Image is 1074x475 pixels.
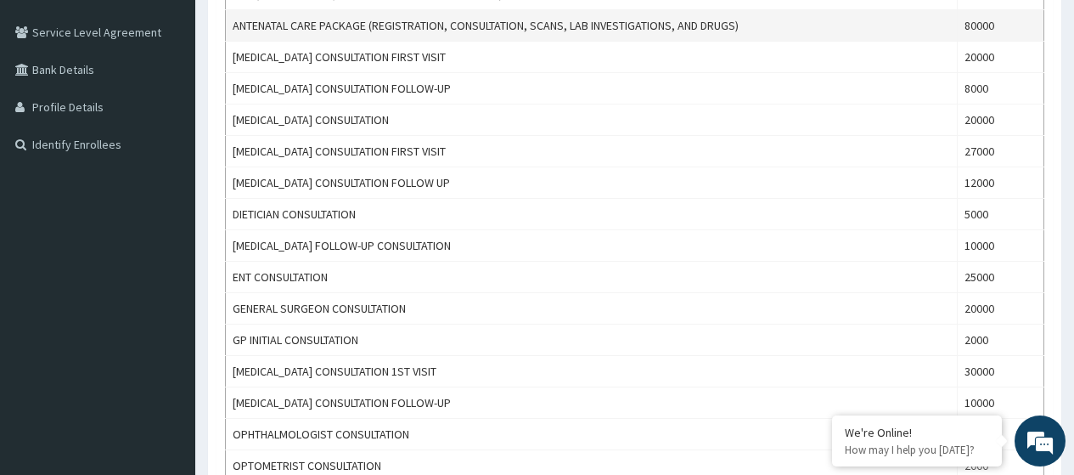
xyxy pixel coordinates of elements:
[226,262,958,293] td: ENT CONSULTATION
[958,105,1044,136] td: 20000
[226,325,958,356] td: GP INITIAL CONSULTATION
[226,293,958,325] td: GENERAL SURGEON CONSULTATION
[226,10,958,42] td: ANTENATAL CARE PACKAGE (REGISTRATION, CONSULTATION, SCANS, LAB INVESTIGATIONS, AND DRUGS)
[8,304,323,364] textarea: Type your message and hit 'Enter'
[958,356,1044,387] td: 30000
[958,325,1044,356] td: 2000
[958,387,1044,419] td: 10000
[958,42,1044,73] td: 20000
[958,10,1044,42] td: 80000
[98,134,234,306] span: We're online!
[226,42,958,73] td: [MEDICAL_DATA] CONSULTATION FIRST VISIT
[958,262,1044,293] td: 25000
[226,167,958,199] td: [MEDICAL_DATA] CONSULTATION FOLLOW UP
[226,136,958,167] td: [MEDICAL_DATA] CONSULTATION FIRST VISIT
[226,105,958,136] td: [MEDICAL_DATA] CONSULTATION
[845,443,989,457] p: How may I help you today?
[278,8,319,49] div: Minimize live chat window
[845,425,989,440] div: We're Online!
[226,387,958,419] td: [MEDICAL_DATA] CONSULTATION FOLLOW-UP
[958,167,1044,199] td: 12000
[958,230,1044,262] td: 10000
[226,199,958,230] td: DIETICIAN CONSULTATION
[88,95,285,117] div: Chat with us now
[958,73,1044,105] td: 8000
[958,293,1044,325] td: 20000
[226,419,958,450] td: OPHTHALMOLOGIST CONSULTATION
[226,356,958,387] td: [MEDICAL_DATA] CONSULTATION 1ST VISIT
[226,73,958,105] td: [MEDICAL_DATA] CONSULTATION FOLLOW-UP
[958,199,1044,230] td: 5000
[958,136,1044,167] td: 27000
[31,85,69,127] img: d_794563401_company_1708531726252_794563401
[226,230,958,262] td: [MEDICAL_DATA] FOLLOW-UP CONSULTATION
